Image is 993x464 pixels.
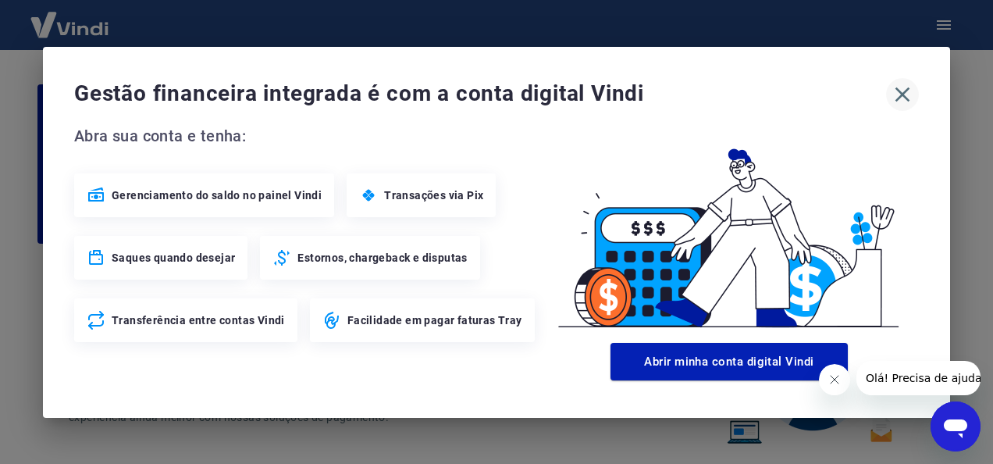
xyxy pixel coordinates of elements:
[9,11,131,23] span: Olá! Precisa de ajuda?
[384,187,483,203] span: Transações via Pix
[74,123,539,148] span: Abra sua conta e tenha:
[610,343,848,380] button: Abrir minha conta digital Vindi
[297,250,467,266] span: Estornos, chargeback e disputas
[819,364,850,395] iframe: Fechar mensagem
[112,250,235,266] span: Saques quando desejar
[112,187,322,203] span: Gerenciamento do saldo no painel Vindi
[347,312,522,328] span: Facilidade em pagar faturas Tray
[856,361,981,395] iframe: Mensagem da empresa
[112,312,285,328] span: Transferência entre contas Vindi
[931,402,981,452] iframe: Botão para abrir a janela de mensagens
[74,78,886,109] span: Gestão financeira integrada é com a conta digital Vindi
[539,123,919,337] img: Good Billing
